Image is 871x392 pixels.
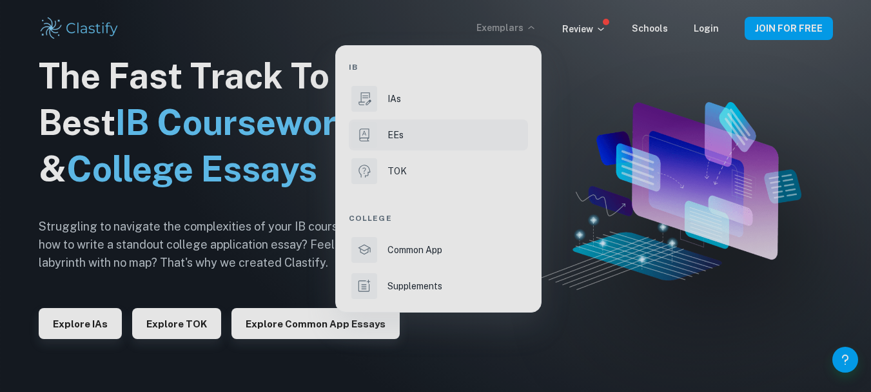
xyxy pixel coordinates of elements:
[387,92,401,106] p: IAs
[349,83,528,114] a: IAs
[349,156,528,187] a: TOK
[387,128,404,142] p: EEs
[349,234,528,265] a: Common App
[349,212,392,224] span: College
[349,61,358,73] span: IB
[387,164,407,178] p: TOK
[387,279,442,293] p: Supplements
[349,271,528,302] a: Supplements
[387,243,442,257] p: Common App
[349,119,528,150] a: EEs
